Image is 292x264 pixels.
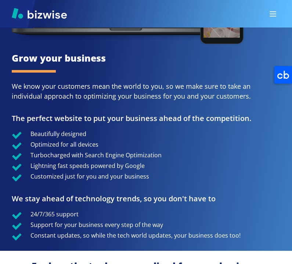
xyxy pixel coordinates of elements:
[12,164,22,171] img: Check Icon
[12,8,67,19] img: Bizwise Logo
[12,153,22,160] img: Check Icon
[12,132,22,139] img: Check Icon
[12,193,280,204] h3: We stay ahead of technology trends, so you don't have to
[30,130,86,138] p: Beautifully designed
[30,231,241,240] p: Constant updates, so while the tech world updates, your business does too!
[30,221,163,229] p: Support for your business every step of the way
[30,151,162,159] p: Turbocharged with Search Engine Optimization
[12,113,280,124] h3: The perfect website to put your business ahead of the competition.
[30,162,145,170] p: Lightning fast speeds powered by Google
[30,140,98,149] p: Optimized for all devices
[12,223,22,230] img: Check Icon
[12,52,280,64] h2: Grow your business
[12,174,22,181] img: Check Icon
[12,212,22,219] img: Check Icon
[12,233,22,241] img: Check Icon
[30,210,79,219] p: 24/7/365 support
[12,81,280,101] p: We know your customers mean the world to you, so we make sure to take an individual approach to o...
[12,142,22,150] img: Check Icon
[30,172,149,181] p: Customized just for you and your business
